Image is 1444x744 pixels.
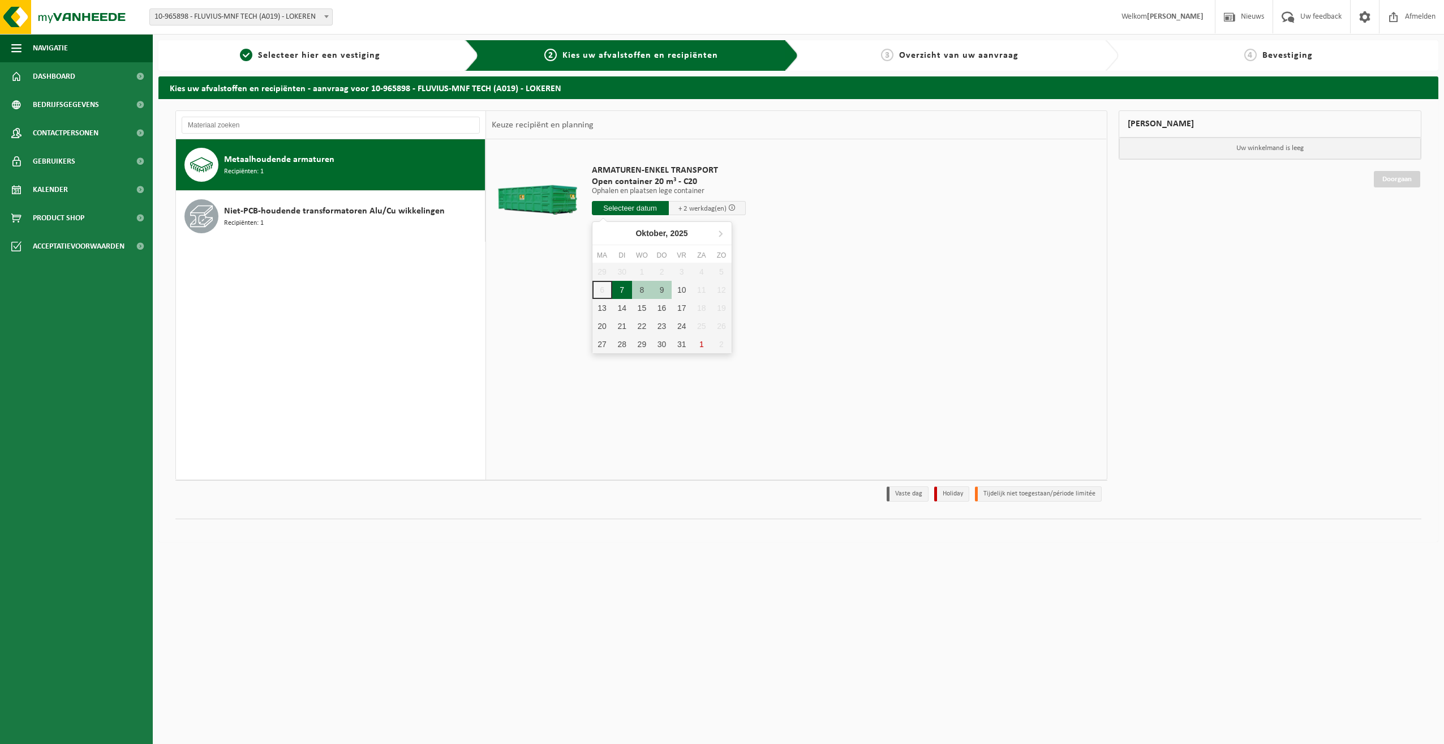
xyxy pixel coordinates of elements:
[711,250,731,261] div: zo
[670,229,687,237] i: 2025
[592,335,612,353] div: 27
[1244,49,1257,61] span: 4
[224,153,334,166] span: Metaalhoudende armaturen
[240,49,252,61] span: 1
[164,49,456,62] a: 1Selecteer hier een vestiging
[258,51,380,60] span: Selecteer hier een vestiging
[612,299,632,317] div: 14
[158,76,1438,99] h2: Kies uw afvalstoffen en recipiënten - aanvraag voor 10-965898 - FLUVIUS-MNF TECH (A019) - LOKEREN
[652,281,672,299] div: 9
[632,317,652,335] div: 22
[672,281,691,299] div: 10
[33,62,75,91] span: Dashboard
[612,317,632,335] div: 21
[672,335,691,353] div: 31
[632,299,652,317] div: 15
[631,224,692,242] div: Oktober,
[612,335,632,353] div: 28
[224,204,445,218] span: Niet-PCB-houdende transformatoren Alu/Cu wikkelingen
[592,317,612,335] div: 20
[672,317,691,335] div: 24
[592,165,746,176] span: ARMATUREN-ENKEL TRANSPORT
[678,205,727,212] span: + 2 werkdag(en)
[1147,12,1204,21] strong: [PERSON_NAME]
[1119,110,1422,138] div: [PERSON_NAME]
[652,299,672,317] div: 16
[592,176,746,187] span: Open container 20 m³ - C20
[224,166,264,177] span: Recipiënten: 1
[691,250,711,261] div: za
[899,51,1018,60] span: Overzicht van uw aanvraag
[612,281,632,299] div: 7
[592,201,669,215] input: Selecteer datum
[176,139,485,191] button: Metaalhoudende armaturen Recipiënten: 1
[652,250,672,261] div: do
[33,34,68,62] span: Navigatie
[486,111,599,139] div: Keuze recipiënt en planning
[182,117,480,134] input: Materiaal zoeken
[672,299,691,317] div: 17
[150,9,332,25] span: 10-965898 - FLUVIUS-MNF TECH (A019) - LOKEREN
[33,147,75,176] span: Gebruikers
[632,335,652,353] div: 29
[632,281,652,299] div: 8
[887,486,929,502] li: Vaste dag
[562,51,718,60] span: Kies uw afvalstoffen en recipiënten
[176,191,485,242] button: Niet-PCB-houdende transformatoren Alu/Cu wikkelingen Recipiënten: 1
[652,335,672,353] div: 30
[881,49,893,61] span: 3
[975,486,1102,502] li: Tijdelijk niet toegestaan/période limitée
[1119,138,1421,159] p: Uw winkelmand is leeg
[612,250,632,261] div: di
[33,176,68,204] span: Kalender
[1374,171,1420,187] a: Doorgaan
[544,49,557,61] span: 2
[652,317,672,335] div: 23
[592,250,612,261] div: ma
[149,8,333,25] span: 10-965898 - FLUVIUS-MNF TECH (A019) - LOKEREN
[632,250,652,261] div: wo
[1262,51,1313,60] span: Bevestiging
[33,91,99,119] span: Bedrijfsgegevens
[592,187,746,195] p: Ophalen en plaatsen lege container
[934,486,969,502] li: Holiday
[33,119,98,147] span: Contactpersonen
[672,250,691,261] div: vr
[33,232,124,260] span: Acceptatievoorwaarden
[224,218,264,229] span: Recipiënten: 1
[592,299,612,317] div: 13
[33,204,84,232] span: Product Shop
